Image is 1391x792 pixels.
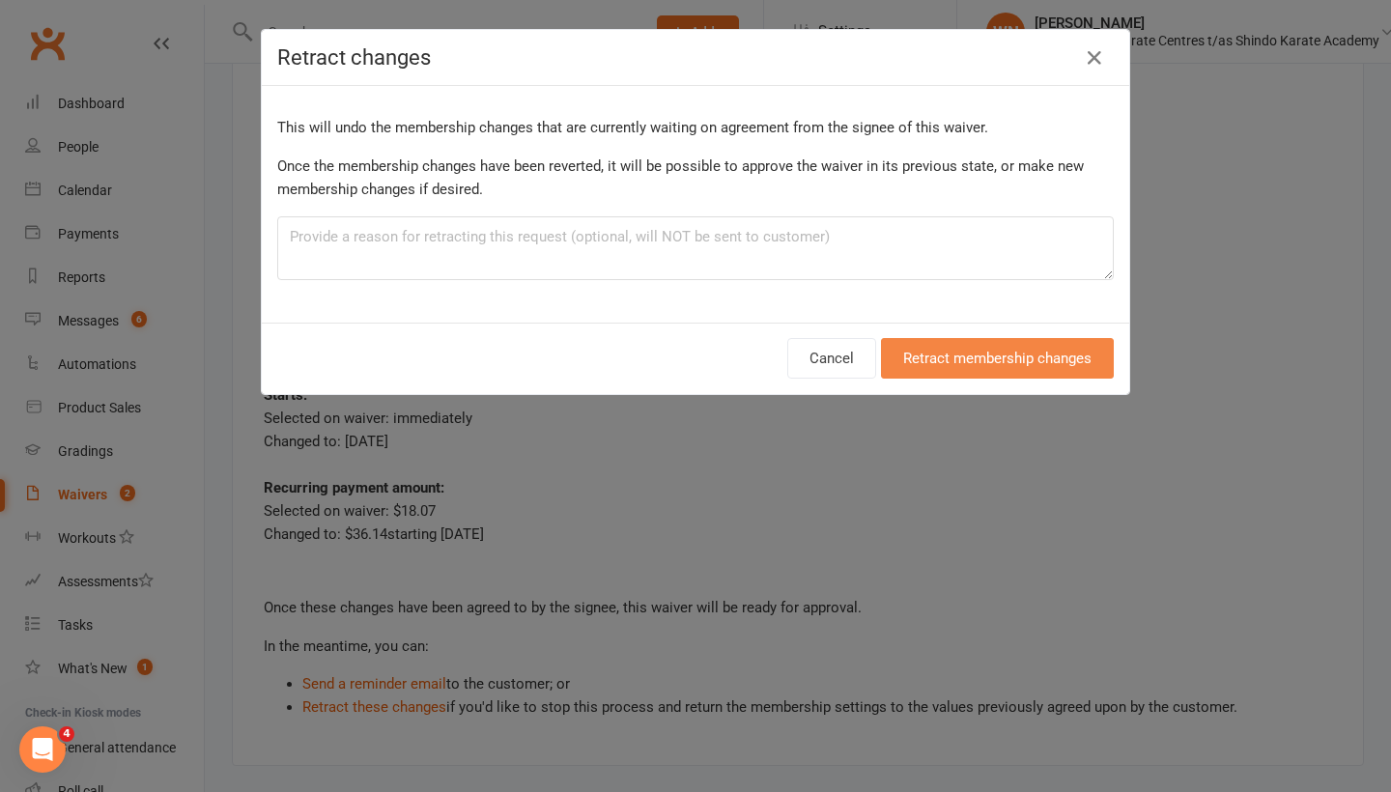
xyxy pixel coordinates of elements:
[19,726,66,773] iframe: Intercom live chat
[277,116,1114,139] p: This will undo the membership changes that are currently waiting on agreement from the signee of ...
[277,155,1114,201] p: Once the membership changes have been reverted, it will be possible to approve the waiver in its ...
[1079,42,1110,73] button: Close
[277,45,1114,70] h4: Retract changes
[787,338,876,379] button: Cancel
[881,338,1114,379] button: Retract membership changes
[59,726,74,742] span: 4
